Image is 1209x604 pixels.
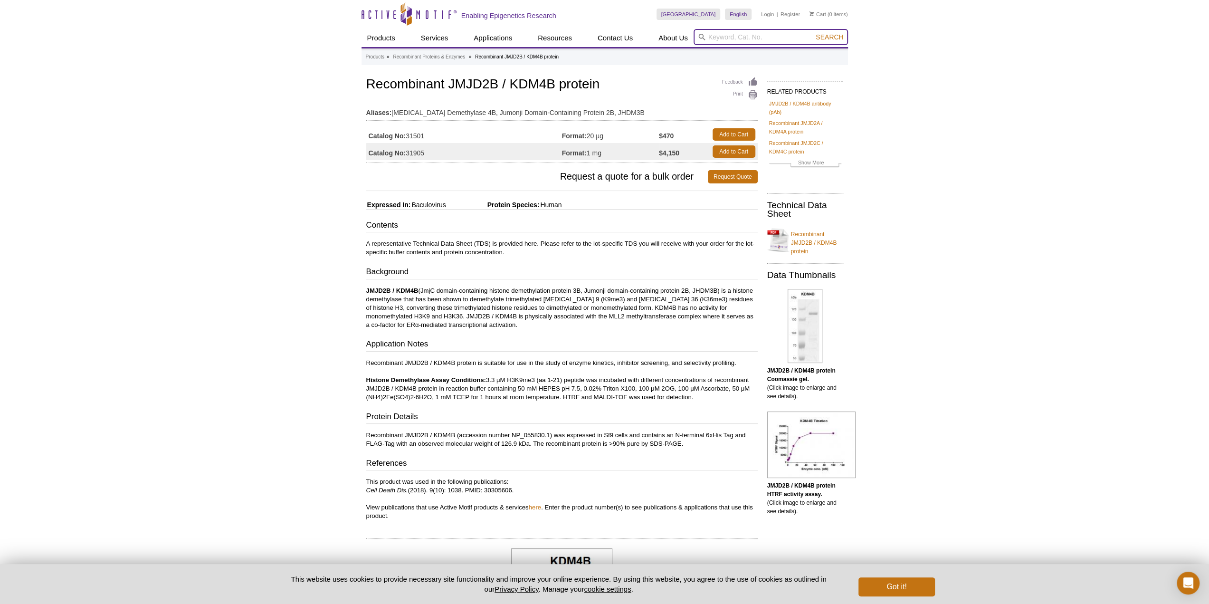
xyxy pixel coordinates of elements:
[722,77,758,87] a: Feedback
[366,126,562,143] td: 31501
[495,585,538,593] a: Privacy Policy
[1177,572,1199,594] div: Open Intercom Messenger
[275,574,843,594] p: This website uses cookies to provide necessary site functionality and improve your online experie...
[767,81,843,98] h2: RELATED PRODUCTS
[468,29,518,47] a: Applications
[767,224,843,256] a: Recombinant JMJD2B / KDM4B protein
[769,158,841,169] a: Show More
[769,119,841,136] a: Recombinant JMJD2A / KDM4A protein
[366,359,758,402] p: Recombinant JMJD2B / KDM4B protein is suitable for use in the study of enzyme kinetics, inhibitor...
[725,9,752,20] a: English
[562,143,659,160] td: 1 mg
[809,11,814,16] img: Your Cart
[657,9,721,20] a: [GEOGRAPHIC_DATA]
[366,487,408,494] i: Cell Death Dis.
[366,143,562,160] td: 31905
[366,458,758,471] h3: References
[366,77,758,93] h1: Recombinant JMJD2B / KDM4B protein
[809,11,826,18] a: Cart
[366,376,486,383] strong: Histone Demethylase Assay Conditions:
[584,585,631,593] button: cookie settings
[448,201,540,209] span: Protein Species:
[366,338,758,352] h3: Application Notes
[777,9,778,20] li: |
[366,108,392,117] strong: Aliases:
[592,29,638,47] a: Contact Us
[767,271,843,279] h2: Data Thumbnails
[393,53,465,61] a: Recombinant Proteins & Enzymes
[769,99,841,116] a: JMJD2B / KDM4B antibody (pAb)
[659,132,674,140] strong: $470
[788,289,822,363] img: JMJD2B / KDM4B protein Coomassie gel
[708,170,758,183] a: Request Quote
[366,53,384,61] a: Products
[653,29,694,47] a: About Us
[767,412,856,478] img: JMJD2B / KDM4B protein HTRF activity assay
[767,481,843,516] p: (Click image to enlarge and see details).
[722,90,758,100] a: Print
[366,170,708,183] span: Request a quote for a bulk order
[366,266,758,279] h3: Background
[366,103,758,118] td: [MEDICAL_DATA] Demethylase 4B, Jumonji Domain-Containing Protein 2B, JHDM3B
[562,132,587,140] strong: Format:
[767,201,843,218] h2: Technical Data Sheet
[366,411,758,424] h3: Protein Details
[713,128,755,141] a: Add to Cart
[469,54,472,59] li: »
[767,367,836,383] b: JMJD2B / KDM4B protein Coomassie gel.
[532,29,578,47] a: Resources
[366,287,419,294] strong: JMJD2B / KDM4B
[816,33,843,41] span: Search
[369,149,406,157] strong: Catalog No:
[659,149,679,157] strong: $4,150
[366,240,758,257] p: A representative Technical Data Sheet (TDS) is provided here. Please refer to the lot-specific TD...
[366,287,758,329] p: (JmjC domain-containing histone demethylation protein 3B, Jumonji domain-containing protein 2B, J...
[769,139,841,156] a: Recombinant JMJD2C / KDM4C protein
[767,366,843,401] p: (Click image to enlarge and see details).
[461,11,556,20] h2: Enabling Epigenetics Research
[475,54,559,59] li: Recombinant JMJD2B / KDM4B protein
[369,132,406,140] strong: Catalog No:
[781,11,800,18] a: Register
[539,201,562,209] span: Human
[562,126,659,143] td: 20 µg
[694,29,848,45] input: Keyword, Cat. No.
[767,482,836,498] b: JMJD2B / KDM4B protein HTRF activity assay.
[387,54,390,59] li: »
[713,145,755,158] a: Add to Cart
[858,577,934,596] button: Got it!
[761,11,774,18] a: Login
[362,29,401,47] a: Products
[366,478,758,520] p: This product was used in the following publications: (2018). 9(10): 1038. PMID: 30305606. View pu...
[813,33,846,41] button: Search
[366,431,758,448] p: Recombinant JMJD2B / KDM4B (accession number NP_055830.1) was expressed in Sf9 cells and contains...
[562,149,587,157] strong: Format:
[809,9,848,20] li: (0 items)
[366,201,411,209] span: Expressed In:
[529,504,541,511] a: here
[366,220,758,233] h3: Contents
[415,29,454,47] a: Services
[410,201,446,209] span: Baculovirus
